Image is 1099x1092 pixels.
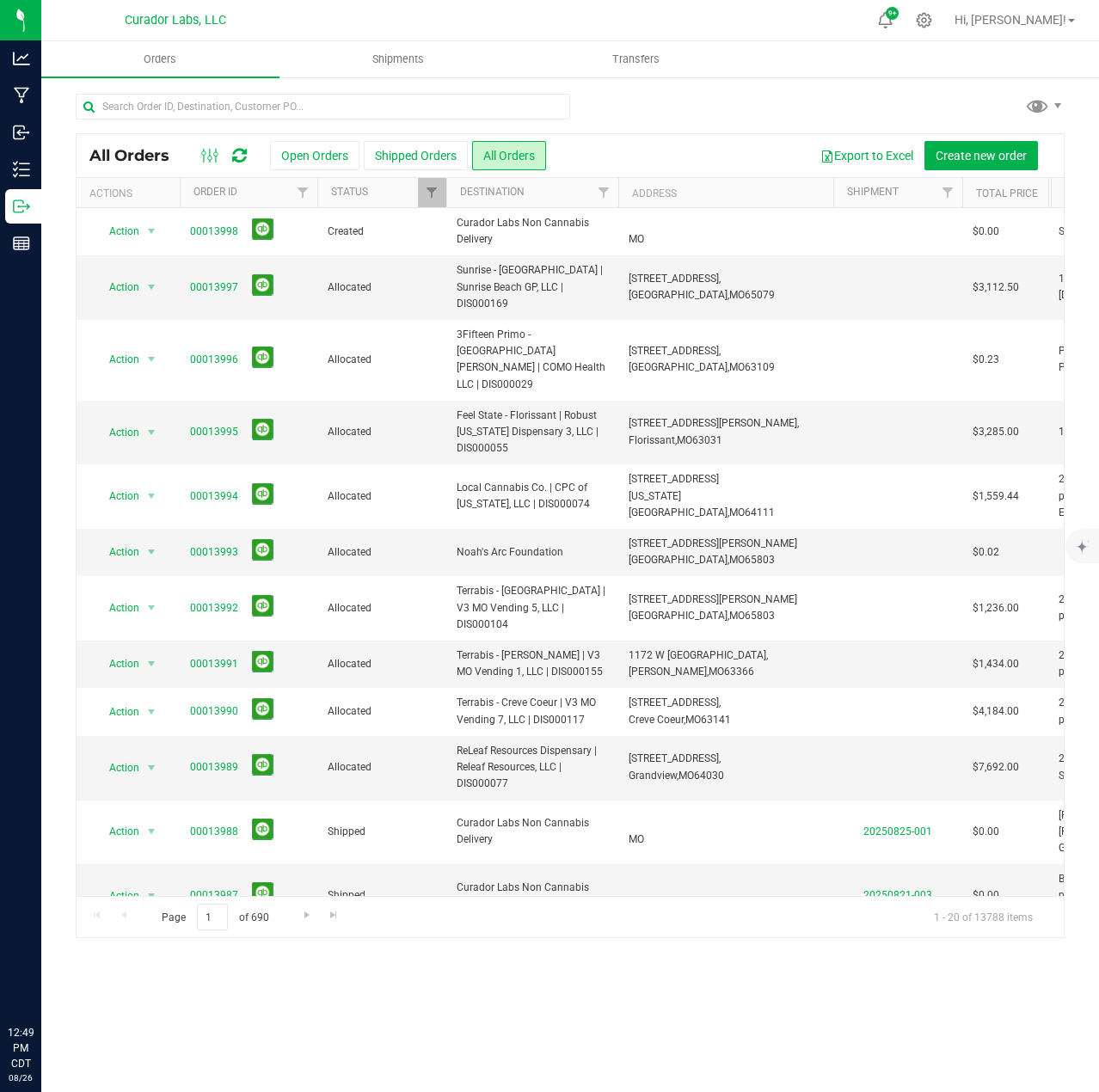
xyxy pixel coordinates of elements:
[8,1025,34,1071] p: 12:49 PM CDT
[590,178,618,207] a: Filter
[629,714,685,726] span: Creve Coeur,
[924,141,1038,170] button: Create new order
[973,887,999,904] span: $0.00
[729,361,745,373] span: MO
[190,887,238,904] a: 00013987
[197,904,228,930] input: 1
[629,610,729,622] span: [GEOGRAPHIC_DATA],
[589,52,683,67] span: Transfers
[694,770,724,782] span: 64030
[973,544,999,561] span: $0.02
[190,279,238,296] a: 00013997
[618,178,833,208] th: Address
[518,41,756,77] a: Transfers
[190,759,238,776] a: 00013989
[629,289,729,301] span: [GEOGRAPHIC_DATA],
[141,884,163,908] span: select
[328,424,436,440] span: Allocated
[457,695,608,727] span: Terrabis - Creve Coeur | V3 MO Vending 7, LLC | DIS000117
[955,13,1066,27] span: Hi, [PERSON_NAME]!
[457,262,608,312] span: Sunrise - [GEOGRAPHIC_DATA] | Sunrise Beach GP, LLC | DIS000169
[13,124,30,141] inline-svg: Inbound
[678,770,694,782] span: MO
[190,656,238,672] a: 00013991
[349,52,447,67] span: Shipments
[147,904,283,930] span: Page of 690
[94,652,140,676] span: Action
[457,408,608,457] span: Feel State - Florissant | Robust [US_STATE] Dispensary 3, LLC | DIS000055
[141,819,163,844] span: select
[677,434,692,446] span: MO
[141,219,163,243] span: select
[934,178,962,207] a: Filter
[328,759,436,776] span: Allocated
[888,10,896,17] span: 9+
[328,544,436,561] span: Allocated
[457,544,608,561] span: Noah's Arc Foundation
[701,714,731,726] span: 63141
[294,904,319,927] a: Go to the next page
[729,610,745,622] span: MO
[973,352,999,368] span: $0.23
[364,141,468,170] button: Shipped Orders
[279,41,518,77] a: Shipments
[331,186,368,198] a: Status
[472,141,546,170] button: All Orders
[629,434,677,446] span: Florissant,
[94,819,140,844] span: Action
[457,327,608,393] span: 3Fifteen Primo - [GEOGRAPHIC_DATA][PERSON_NAME] | COMO Health LLC | DIS000029
[745,554,775,566] span: 65803
[418,178,446,207] a: Filter
[629,233,644,245] span: MO
[17,954,69,1006] iframe: Resource center
[685,714,701,726] span: MO
[141,484,163,508] span: select
[629,417,799,429] span: [STREET_ADDRESS][PERSON_NAME],
[863,889,932,901] a: 20250821-003
[973,703,1019,720] span: $4,184.00
[457,743,608,793] span: ReLeaf Resources Dispensary | Releaf Resources, LLC | DIS000077
[863,825,932,837] a: 20250825-001
[709,666,724,678] span: MO
[190,352,238,368] a: 00013996
[629,649,768,661] span: 1172 W [GEOGRAPHIC_DATA],
[629,473,719,485] span: [STREET_ADDRESS]
[913,12,935,28] div: Manage settings
[190,703,238,720] a: 00013990
[13,198,30,215] inline-svg: Outbound
[976,187,1038,199] a: Total Price
[190,488,238,505] a: 00013994
[629,554,729,566] span: [GEOGRAPHIC_DATA],
[190,544,238,561] a: 00013993
[973,824,999,840] span: $0.00
[328,279,436,296] span: Allocated
[328,887,436,904] span: Shipped
[847,186,899,198] a: Shipment
[94,219,140,243] span: Action
[973,759,1019,776] span: $7,692.00
[41,41,279,77] a: Orders
[13,87,30,104] inline-svg: Manufacturing
[460,186,525,198] a: Destination
[94,700,140,724] span: Action
[973,424,1019,440] span: $3,285.00
[328,703,436,720] span: Allocated
[94,484,140,508] span: Action
[289,178,317,207] a: Filter
[936,149,1027,163] span: Create new order
[270,141,359,170] button: Open Orders
[190,224,238,240] a: 00013998
[629,696,721,709] span: [STREET_ADDRESS],
[629,770,678,782] span: Grandview,
[328,600,436,617] span: Allocated
[629,833,644,845] span: MO
[729,506,745,518] span: MO
[94,275,140,299] span: Action
[973,279,1019,296] span: $3,112.50
[809,141,924,170] button: Export to Excel
[745,506,775,518] span: 64111
[125,13,226,28] span: Curador Labs, LLC
[973,224,999,240] span: $0.00
[141,540,163,564] span: select
[89,187,173,199] div: Actions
